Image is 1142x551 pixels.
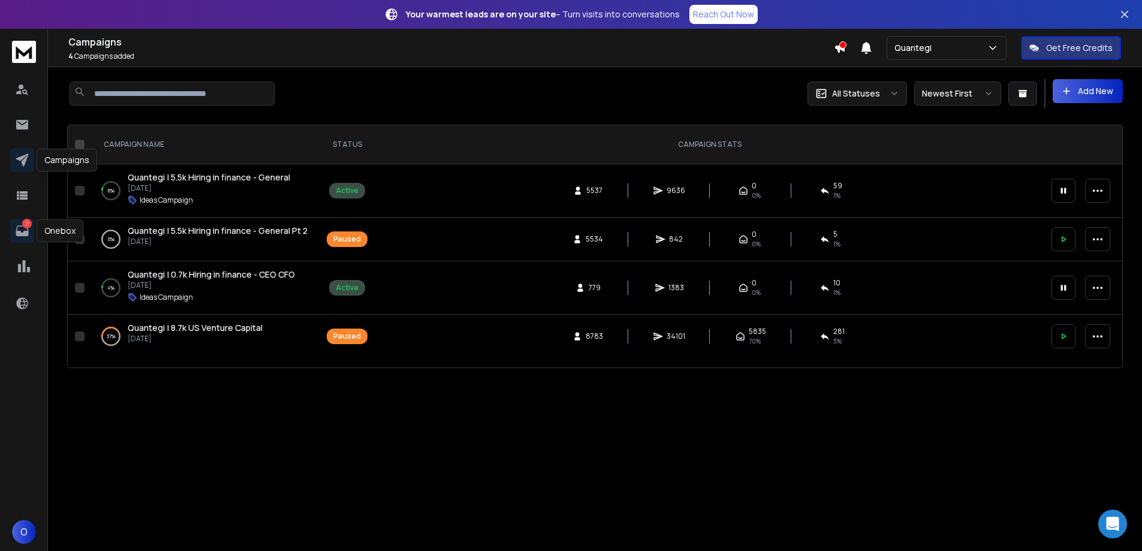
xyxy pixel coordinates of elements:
[37,219,83,242] div: Onebox
[689,5,758,24] a: Reach Out Now
[749,336,761,346] span: 70 %
[752,230,757,239] span: 0
[108,185,114,197] p: 6 %
[833,288,840,297] span: 1 %
[693,8,754,20] p: Reach Out Now
[140,195,193,205] p: Ideas Campaign
[22,219,32,228] p: 7
[68,52,834,61] p: Campaigns added
[833,230,837,239] span: 5
[89,218,320,261] td: 0%Quantegi | 5.5k Hiring in finance - General Pt 2[DATE]
[406,8,556,20] strong: Your warmest leads are on your site
[128,269,295,281] a: Quantegi | 0.7k Hiring in finance - CEO CFO
[128,334,263,344] p: [DATE]
[667,332,685,341] span: 34101
[108,233,114,245] p: 0 %
[832,88,880,100] p: All Statuses
[336,186,358,195] div: Active
[128,322,263,334] a: Quantegi | 8.7k US Venture Capital
[406,8,680,20] p: – Turn visits into conversations
[752,181,757,191] span: 0
[833,191,840,200] span: 1 %
[833,239,840,249] span: 1 %
[107,282,114,294] p: 4 %
[68,35,834,49] h1: Campaigns
[586,332,603,341] span: 8783
[333,234,361,244] div: Paused
[12,41,36,63] img: logo
[752,239,761,249] span: 0%
[12,520,36,544] button: O
[89,261,320,315] td: 4%Quantegi | 0.7k Hiring in finance - CEO CFO[DATE]Ideas Campaign
[833,181,842,191] span: 59
[752,288,761,297] span: 0%
[833,327,845,336] span: 281
[752,191,761,200] span: 0%
[833,278,840,288] span: 10
[749,327,766,336] span: 5835
[333,332,361,341] div: Paused
[668,283,684,293] span: 1383
[1046,42,1113,54] p: Get Free Credits
[894,42,936,54] p: Quantegi
[1021,36,1121,60] button: Get Free Credits
[336,283,358,293] div: Active
[107,330,116,342] p: 37 %
[669,234,683,244] span: 842
[128,225,308,237] a: Quantegi | 5.5k Hiring in finance - General Pt 2
[667,186,685,195] span: 9636
[89,164,320,218] td: 6%Quantegi | 5.5k Hiring in finance - General[DATE]Ideas Campaign
[914,82,1001,106] button: Newest First
[320,125,375,164] th: STATUS
[89,315,320,359] td: 37%Quantegi | 8.7k US Venture Capital[DATE]
[10,219,34,243] a: 7
[89,125,320,164] th: CAMPAIGN NAME
[128,183,290,193] p: [DATE]
[589,283,601,293] span: 779
[586,234,603,244] span: 5534
[128,322,263,333] span: Quantegi | 8.7k US Venture Capital
[752,278,757,288] span: 0
[140,293,193,302] p: Ideas Campaign
[128,281,295,290] p: [DATE]
[833,336,842,346] span: 3 %
[375,125,1044,164] th: CAMPAIGN STATS
[128,225,308,236] span: Quantegi | 5.5k Hiring in finance - General Pt 2
[128,171,290,183] a: Quantegi | 5.5k Hiring in finance - General
[1053,79,1123,103] button: Add New
[586,186,602,195] span: 5537
[37,149,97,171] div: Campaigns
[128,237,308,246] p: [DATE]
[68,51,73,61] span: 4
[1098,510,1127,538] div: Open Intercom Messenger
